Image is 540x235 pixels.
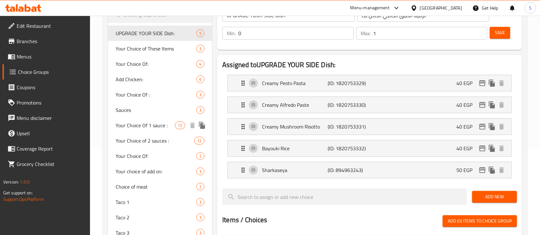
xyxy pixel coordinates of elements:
span: 3 [197,215,204,221]
li: Expand [222,137,517,159]
button: edit [478,100,487,110]
p: Sharkaseya [262,166,328,174]
li: Expand [222,94,517,116]
div: Choices [196,214,204,221]
span: Coupons [17,83,85,91]
button: duplicate [487,144,497,153]
span: 6 [197,76,204,82]
span: Edit Restaurant [17,22,85,30]
button: delete [497,78,506,88]
span: Your Choice Of: [116,152,196,160]
div: Add Chicken:6 [108,72,212,87]
li: Expand [222,72,517,94]
a: Promotions [3,95,90,110]
span: 3 [197,107,204,113]
button: edit [478,144,487,153]
span: Promotions [17,99,85,106]
div: Your Choice of These Items3 [108,41,212,56]
span: 5 [197,30,204,36]
div: Choices [196,75,204,83]
div: Your Choice Of :3 [108,87,212,102]
span: Taco 1 [116,198,196,206]
a: Support.OpsPlatform [3,195,44,203]
span: Coverage Report [17,145,85,153]
div: Your Choice Of:2 [108,148,212,164]
span: Get support on: [3,189,33,197]
p: Creamy Mushroom Risotto [262,123,328,130]
span: Menus [17,53,85,60]
span: Your Choice Of: [116,60,196,68]
div: Expand [228,97,511,113]
span: Your Choice of These Items [116,45,196,52]
div: Choice of meat2 [108,179,212,194]
div: Choices [196,152,204,160]
div: Expand [228,162,511,178]
span: Menu disclaimer [17,114,85,122]
span: Version: [3,178,19,186]
span: Add (0) items to choice group [448,217,512,225]
div: Choices [196,45,204,52]
span: Save [495,29,505,37]
div: Your Choice of 2 sauces :12 [108,133,212,148]
input: search [222,189,467,205]
p: Max: [361,29,371,37]
a: Branches [3,34,90,49]
span: Sauces [116,106,196,114]
div: Expand [228,119,511,135]
div: Expand [228,140,511,156]
button: duplicate [197,121,207,130]
div: UPGRADE YOUR SIDE Dish:5 [108,26,212,41]
a: Upsell [3,126,90,141]
h2: Items / Choices [222,215,267,225]
p: (ID: 1820753331) [328,123,372,130]
span: Choice Groups [18,68,85,76]
p: 40 EGP [456,123,478,130]
button: delete [497,165,506,175]
div: Choices [196,106,204,114]
span: 3 [197,168,204,175]
p: (ID: 1820753332) [328,145,372,152]
button: delete [497,122,506,131]
span: 2 [197,153,204,159]
div: Choices [175,121,185,129]
span: Add Chicken: [116,75,196,83]
p: Bayouki Rice [262,145,328,152]
span: UPGRADE YOUR SIDE Dish: [116,29,196,37]
button: Add (0) items to choice group [443,215,517,227]
button: edit [478,165,487,175]
div: Taco 23 [108,210,212,225]
span: Choice of meat [116,183,196,191]
div: Your choice of add on:3 [108,164,212,179]
div: Your Choice Of 1 sauce :12deleteduplicate [108,118,212,133]
button: delete [188,121,197,130]
span: 2 [197,184,204,190]
button: delete [497,144,506,153]
span: Your Choice Of : [116,91,196,98]
div: Sauces3 [108,102,212,118]
a: Menu disclaimer [3,110,90,126]
span: 4 [197,61,204,67]
span: Your Choice of 2 sauces : [116,137,194,145]
span: Your choice of add on: [116,168,196,175]
a: Coverage Report [3,141,90,156]
button: delete [497,100,506,110]
li: Expand [222,159,517,181]
p: Creamy Alfredo Paste [262,101,328,109]
div: Choices [196,60,204,68]
div: Choices [194,137,204,145]
span: 3 [197,92,204,98]
button: edit [478,122,487,131]
span: Your Choice Of 1 sauce : [116,121,175,129]
button: duplicate [487,78,497,88]
p: (ID: 1820753330) [328,101,372,109]
p: Min: [227,29,236,37]
p: (ID: 1820753329) [328,79,372,87]
p: 40 EGP [456,101,478,109]
span: 3 [197,46,204,52]
li: Expand [222,116,517,137]
span: 12 [175,122,185,129]
span: Taco 2 [116,214,196,221]
p: 50 EGP [456,166,478,174]
span: S [529,4,532,12]
div: Expand [228,75,511,91]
